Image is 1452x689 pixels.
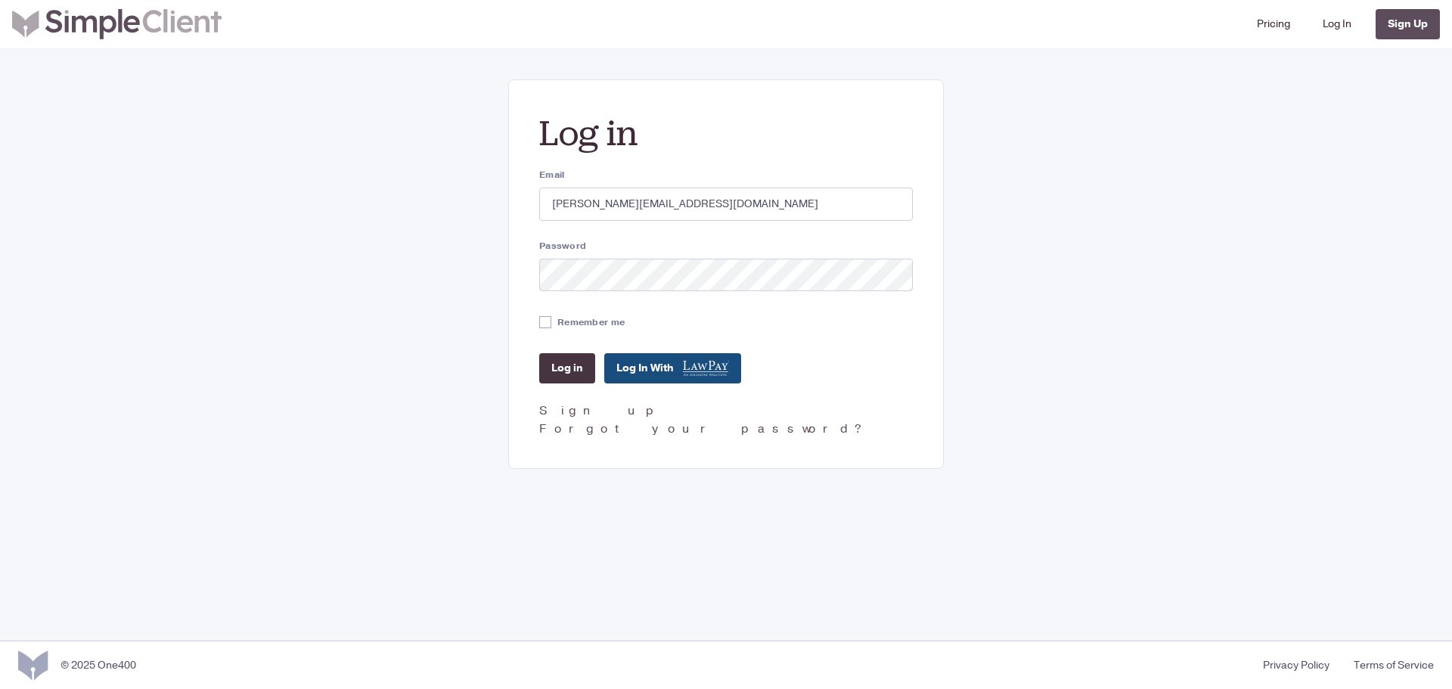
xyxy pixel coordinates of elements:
label: Remember me [557,315,625,329]
a: Sign Up [1376,9,1440,39]
a: Log In With [604,353,741,383]
a: Log In [1317,6,1357,42]
a: Forgot your password? [539,421,867,437]
a: Sign up [539,402,662,419]
input: Log in [539,353,595,383]
div: © 2025 One400 [60,657,136,673]
label: Email [539,168,913,182]
h2: Log in [539,110,913,156]
a: Pricing [1251,6,1296,42]
a: Privacy Policy [1251,657,1342,673]
a: Terms of Service [1342,657,1434,673]
label: Password [539,239,913,253]
input: you@example.com [539,188,913,221]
